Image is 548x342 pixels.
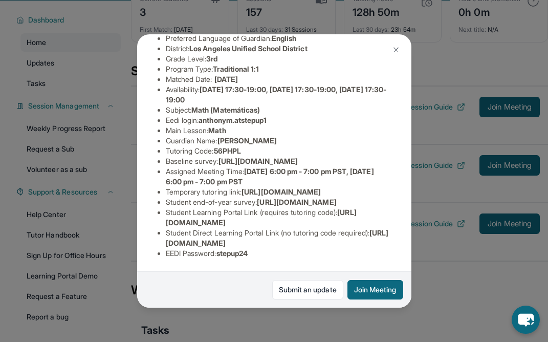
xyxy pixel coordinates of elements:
[166,207,391,228] li: Student Learning Portal Link (requires tutoring code) :
[166,146,391,156] li: Tutoring Code :
[166,248,391,259] li: EEDI Password :
[166,197,391,207] li: Student end-of-year survey :
[214,146,241,155] span: 56PHPL
[189,44,307,53] span: Los Angeles Unified School District
[191,105,260,114] span: Math (Matemáticas)
[166,125,391,136] li: Main Lesson :
[242,187,321,196] span: [URL][DOMAIN_NAME]
[166,166,391,187] li: Assigned Meeting Time :
[166,105,391,115] li: Subject :
[217,136,277,145] span: [PERSON_NAME]
[213,65,259,73] span: Traditional 1:1
[166,44,391,54] li: District:
[512,306,540,334] button: chat-button
[272,34,297,42] span: English
[166,156,391,166] li: Baseline survey :
[166,54,391,64] li: Grade Level:
[347,280,403,300] button: Join Meeting
[214,75,238,83] span: [DATE]
[257,198,336,206] span: [URL][DOMAIN_NAME]
[218,157,298,165] span: [URL][DOMAIN_NAME]
[166,136,391,146] li: Guardian Name :
[216,249,248,258] span: stepup24
[392,46,400,54] img: Close Icon
[166,74,391,84] li: Matched Date:
[166,64,391,74] li: Program Type:
[166,228,391,248] li: Student Direct Learning Portal Link (no tutoring code required) :
[166,187,391,197] li: Temporary tutoring link :
[166,84,391,105] li: Availability:
[166,33,391,44] li: Preferred Language of Guardian:
[206,54,217,63] span: 3rd
[272,280,343,300] a: Submit an update
[166,167,374,186] span: [DATE] 6:00 pm - 7:00 pm PST, [DATE] 6:00 pm - 7:00 pm PST
[166,115,391,125] li: Eedi login :
[166,85,387,104] span: [DATE] 17:30-19:00, [DATE] 17:30-19:00, [DATE] 17:30-19:00
[199,116,267,124] span: anthonym.atstepup1
[208,126,226,135] span: Math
